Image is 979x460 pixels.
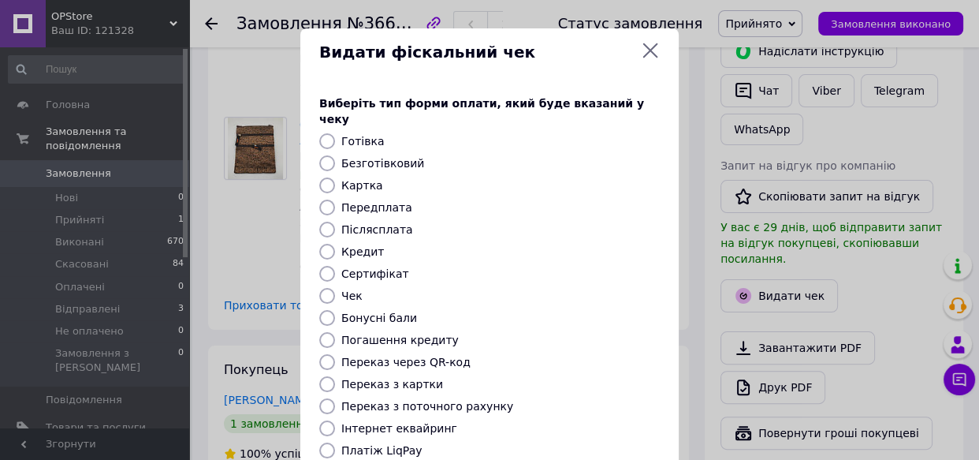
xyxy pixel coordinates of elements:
[341,267,409,280] label: Сертифікат
[341,334,459,346] label: Погашення кредиту
[341,179,383,192] label: Картка
[341,135,384,148] label: Готівка
[341,312,417,324] label: Бонусні бали
[341,201,412,214] label: Передплата
[341,356,471,368] label: Переказ через QR-код
[341,223,413,236] label: Післясплата
[341,400,513,413] label: Переказ з поточного рахунку
[341,290,363,302] label: Чек
[341,378,443,391] label: Переказ з картки
[319,41,635,64] span: Видати фіскальний чек
[341,422,457,435] label: Інтернет еквайринг
[341,444,422,457] label: Платіж LiqPay
[319,97,644,125] span: Виберіть тип форми оплати, який буде вказаний у чеку
[341,245,384,258] label: Кредит
[341,157,424,170] label: Безготівковий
